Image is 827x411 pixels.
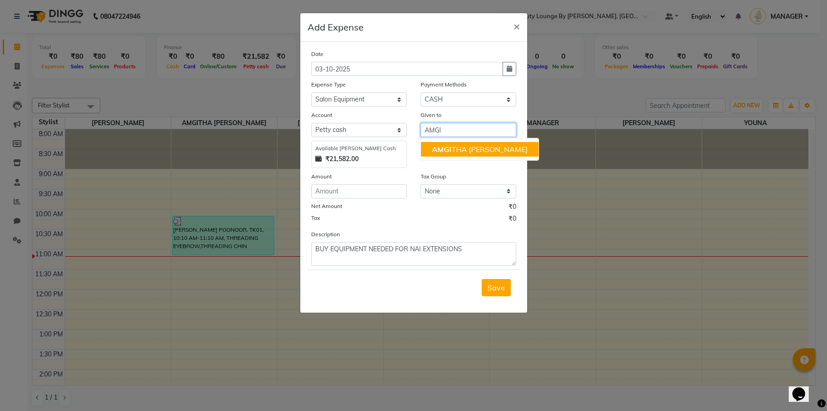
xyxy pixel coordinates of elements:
label: Expense Type [311,81,346,89]
ngb-highlight: THA [PERSON_NAME] [432,145,528,154]
button: Close [506,13,527,39]
label: Account [311,111,332,119]
strong: ₹21,582.00 [325,154,359,164]
label: Net Amount [311,202,342,210]
button: Save [482,279,511,296]
span: Save [488,283,505,292]
label: Description [311,230,340,238]
label: Amount [311,173,332,181]
input: Amount [311,184,407,198]
input: Given to [421,123,516,137]
label: Date [311,50,324,58]
span: ₹0 [509,202,516,214]
label: Given to [421,111,442,119]
span: ₹0 [509,214,516,226]
span: × [514,19,520,33]
label: Tax [311,214,320,222]
iframe: chat widget [789,375,818,402]
h5: Add Expense [308,20,364,34]
label: Payment Methods [421,81,467,89]
div: Available [PERSON_NAME] Cash [315,145,403,152]
span: AMGI [432,145,452,154]
label: Tax Group [421,173,446,181]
